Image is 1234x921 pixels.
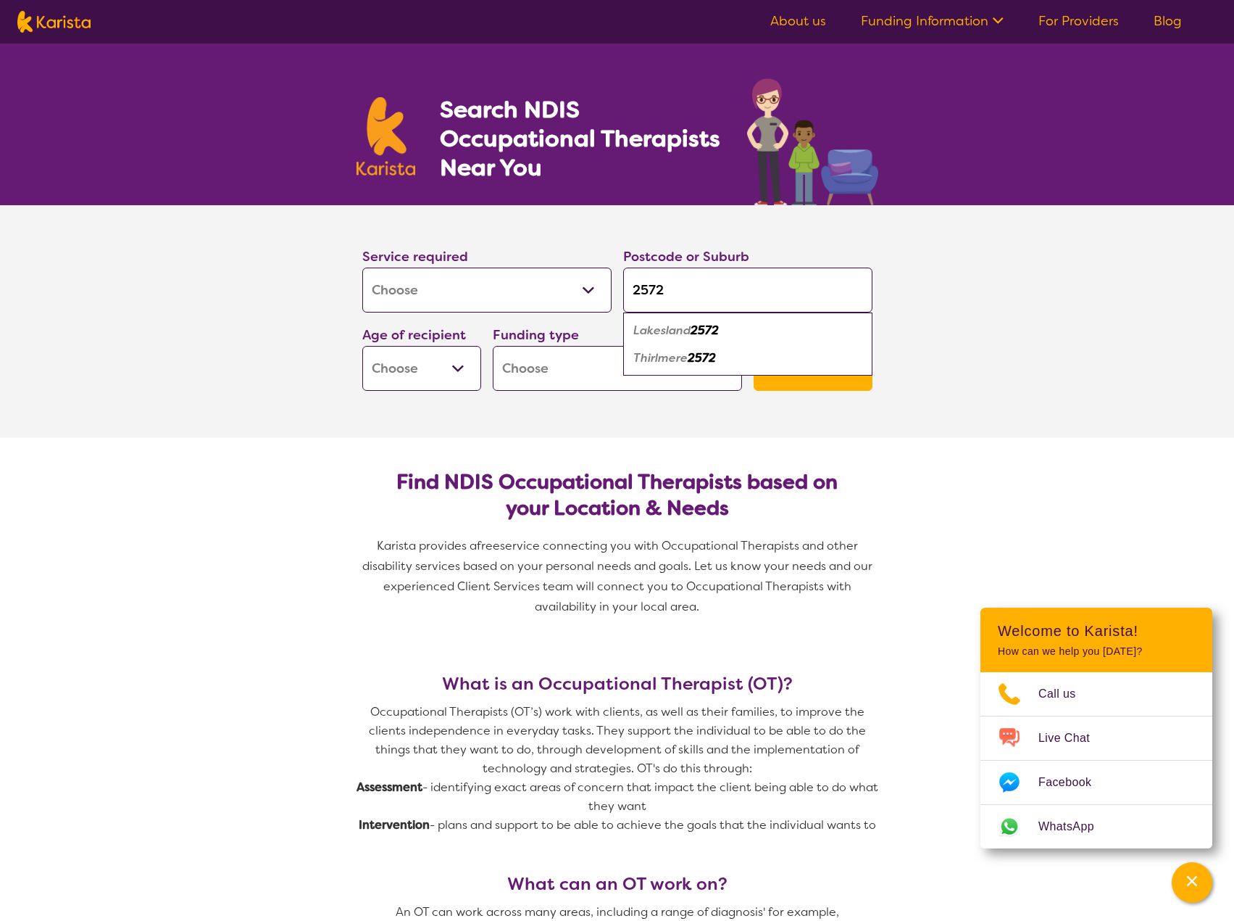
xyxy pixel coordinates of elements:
[623,248,749,265] label: Postcode or Suburb
[1038,727,1107,749] span: Live Chat
[1154,12,1182,30] a: Blog
[377,538,477,553] span: Karista provides a
[357,778,878,816] p: - identifying exact areas of concern that impact the client being able to do what they want
[747,78,878,205] img: occupational-therapy
[861,12,1004,30] a: Funding Information
[998,622,1195,640] h2: Welcome to Karista!
[357,674,878,694] h3: What is an Occupational Therapist (OT)?
[630,344,865,372] div: Thirlmere 2572
[357,874,878,894] h3: What can an OT work on?
[359,817,430,833] strong: Intervention
[998,645,1195,658] p: How can we help you [DATE]?
[691,323,719,338] em: 2572
[357,97,416,175] img: Karista logo
[362,248,468,265] label: Service required
[980,672,1212,848] ul: Choose channel
[770,12,826,30] a: About us
[1038,12,1119,30] a: For Providers
[440,95,722,182] h1: Search NDIS Occupational Therapists Near You
[1172,862,1212,903] button: Channel Menu
[688,350,716,365] em: 2572
[1038,816,1112,838] span: WhatsApp
[493,326,579,344] label: Funding type
[17,11,91,33] img: Karista logo
[623,268,872,313] input: Type
[633,350,688,365] em: Thirlmere
[357,816,878,835] p: - plans and support to be able to achieve the goals that the individual wants to
[980,608,1212,848] div: Channel Menu
[374,469,861,521] h2: Find NDIS Occupational Therapists based on your Location & Needs
[477,538,500,553] span: free
[362,326,466,344] label: Age of recipient
[630,317,865,344] div: Lakesland 2572
[362,538,875,614] span: service connecting you with Occupational Therapists and other disability services based on your p...
[1038,683,1093,705] span: Call us
[980,805,1212,848] a: Web link opens in a new tab.
[633,323,691,338] em: Lakesland
[1038,772,1109,793] span: Facebook
[357,703,878,778] p: Occupational Therapists (OT’s) work with clients, as well as their families, to improve the clien...
[357,780,422,795] strong: Assessment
